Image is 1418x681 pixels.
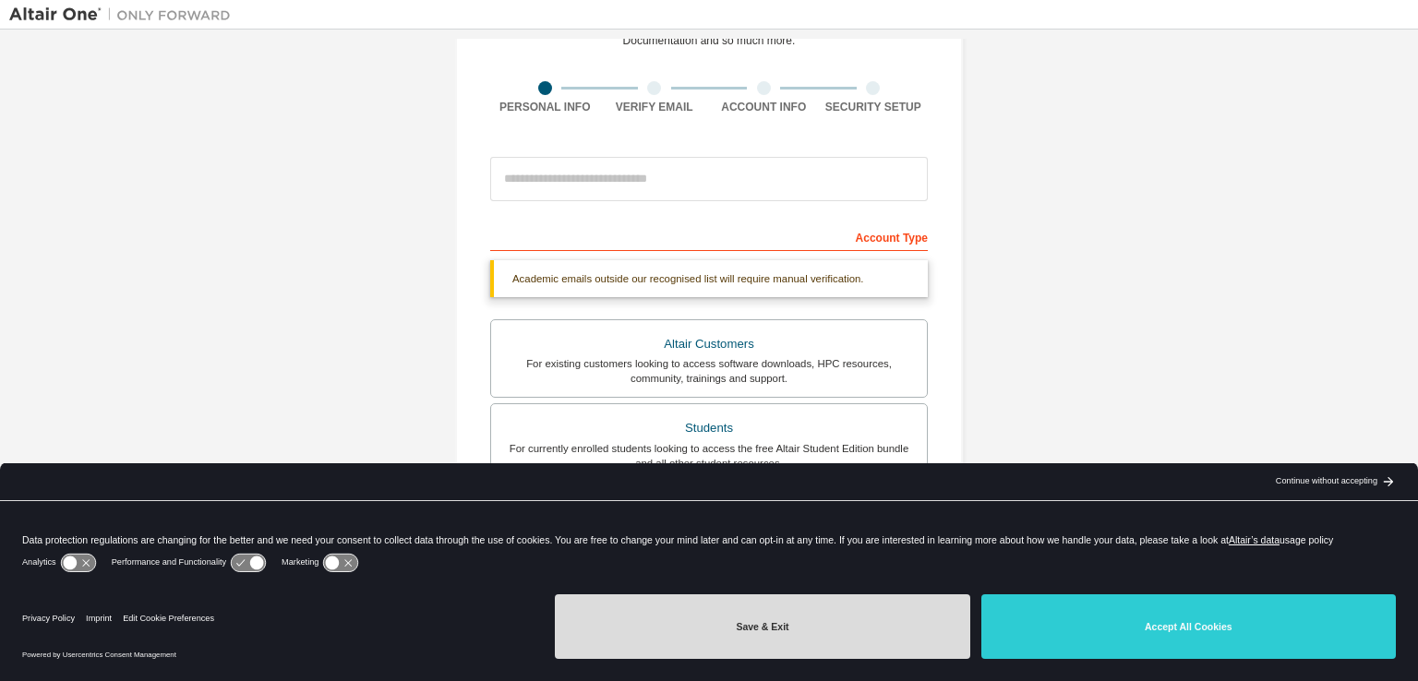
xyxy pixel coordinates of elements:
[490,260,928,297] div: Academic emails outside our recognised list will require manual verification.
[600,100,710,114] div: Verify Email
[502,441,916,471] div: For currently enrolled students looking to access the free Altair Student Edition bundle and all ...
[490,100,600,114] div: Personal Info
[502,356,916,386] div: For existing customers looking to access software downloads, HPC resources, community, trainings ...
[9,6,240,24] img: Altair One
[502,331,916,357] div: Altair Customers
[490,221,928,251] div: Account Type
[502,415,916,441] div: Students
[819,100,929,114] div: Security Setup
[709,100,819,114] div: Account Info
